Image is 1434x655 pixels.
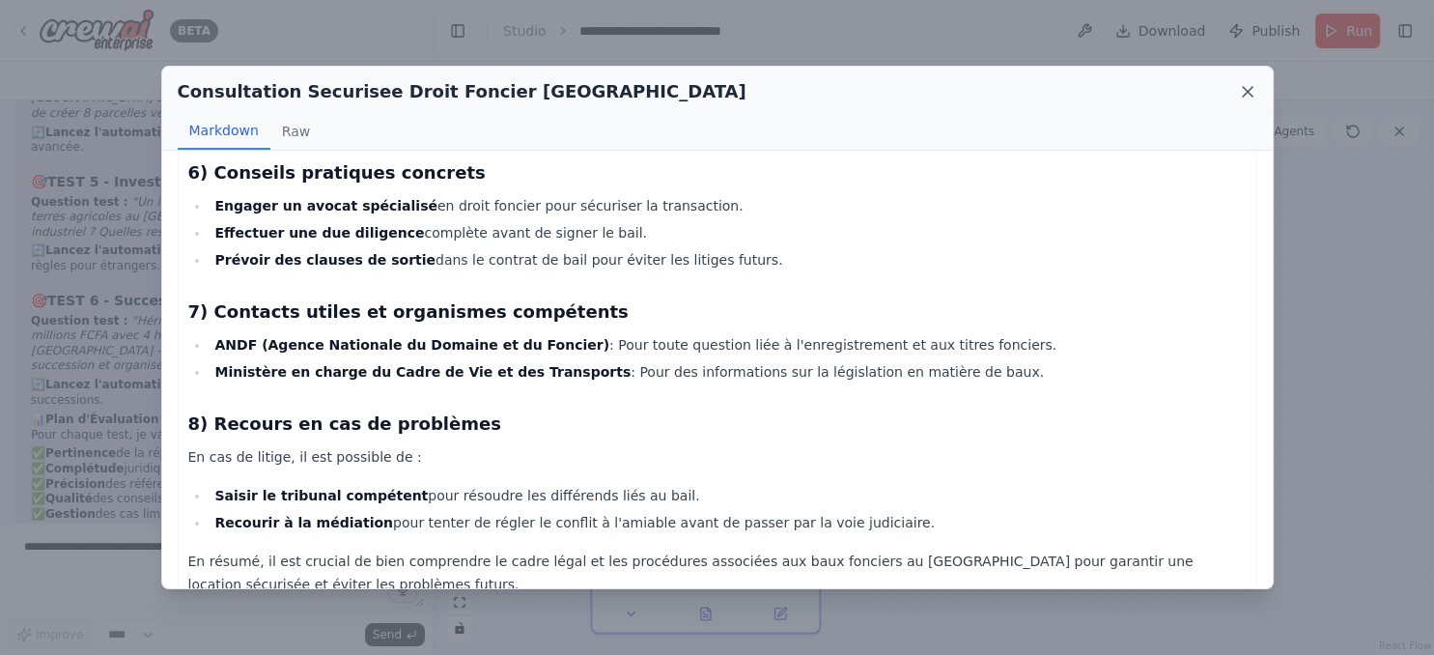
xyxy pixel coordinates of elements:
[178,78,746,105] h2: Consultation Securisee Droit Foncier [GEOGRAPHIC_DATA]
[210,333,1247,356] li: : Pour toute question liée à l'enregistrement et aux titres fonciers.
[210,360,1247,384] li: : Pour des informations sur la législation en matière de baux.
[210,248,1247,271] li: dans le contrat de bail pour éviter les litiges futurs.
[210,511,1247,534] li: pour tenter de régler le conflit à l'amiable avant de passer par la voie judiciaire.
[214,252,435,268] strong: Prévoir des clauses de sortie
[188,411,1247,438] h3: 8) Recours en cas de problèmes
[214,337,609,353] strong: ANDF (Agence Nationale du Domaine et du Foncier)
[188,299,1247,326] h3: 7) Contacts utiles et organismes compétents
[214,515,393,530] strong: Recourir à la médiation
[210,194,1247,217] li: en droit foncier pour sécuriser la transaction.
[210,484,1247,507] li: pour résoudre les différends liés au bail.
[214,225,424,241] strong: Effectuer une due diligence
[178,113,270,150] button: Markdown
[214,364,631,380] strong: Ministère en charge du Cadre de Vie et des Transports
[270,113,322,150] button: Raw
[214,488,428,503] strong: Saisir le tribunal compétent
[188,159,1247,186] h3: 6) Conseils pratiques concrets
[214,198,436,214] strong: Engager un avocat spécialisé
[188,550,1247,596] p: En résumé, il est crucial de bien comprendre le cadre légal et les procédures associées aux baux ...
[188,445,1247,469] p: En cas de litige, il est possible de :
[210,221,1247,244] li: complète avant de signer le bail.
